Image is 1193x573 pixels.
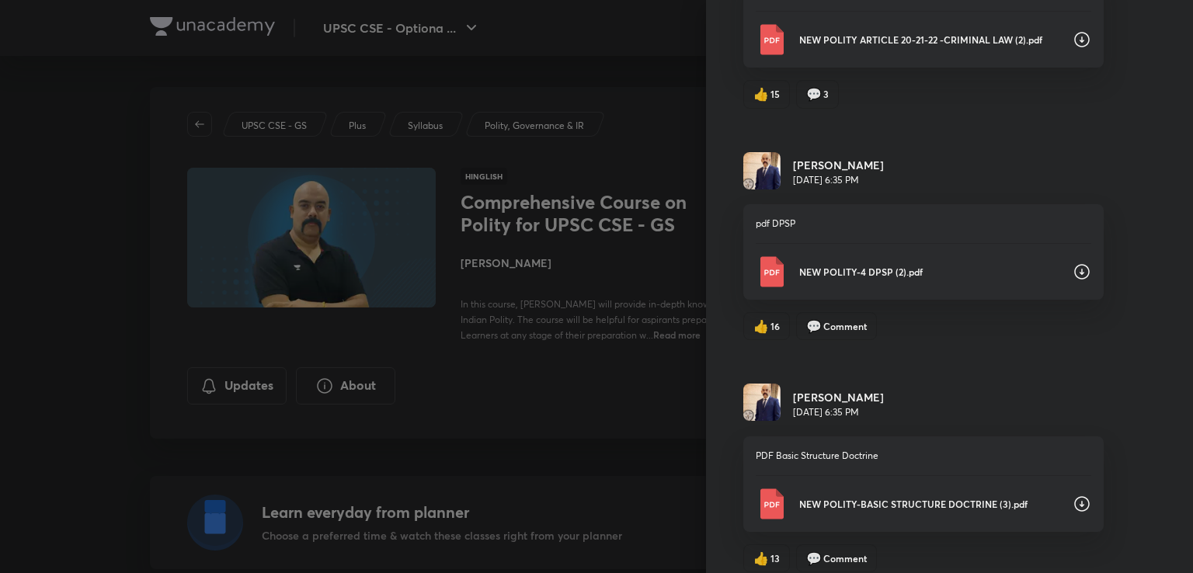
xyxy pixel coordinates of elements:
h6: [PERSON_NAME] [793,389,884,405]
span: 15 [770,87,780,101]
span: like [753,551,769,565]
span: 16 [770,319,780,333]
p: [DATE] 6:35 PM [793,173,884,187]
span: comment [806,551,822,565]
p: [DATE] 6:35 PM [793,405,884,419]
p: pdf DPSP [756,217,1091,231]
img: Pdf [756,256,787,287]
img: Avatar [743,152,781,189]
span: 3 [823,87,829,101]
h6: [PERSON_NAME] [793,157,884,173]
span: like [753,319,769,333]
p: NEW POLITY ARTICLE 20-21-22 -CRIMINAL LAW (2).pdf [799,33,1060,47]
p: NEW POLITY-4 DPSP (2).pdf [799,265,1060,279]
img: Pdf [756,24,787,55]
span: comment [806,319,822,333]
span: 13 [770,551,780,565]
span: Comment [823,319,867,333]
img: Pdf [756,488,787,519]
span: comment [806,87,822,101]
span: Comment [823,551,867,565]
p: PDF Basic Structure Doctrine [756,449,1091,463]
img: Avatar [743,384,781,421]
p: NEW POLITY-BASIC STRUCTURE DOCTRINE (3).pdf [799,497,1060,511]
span: like [753,87,769,101]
